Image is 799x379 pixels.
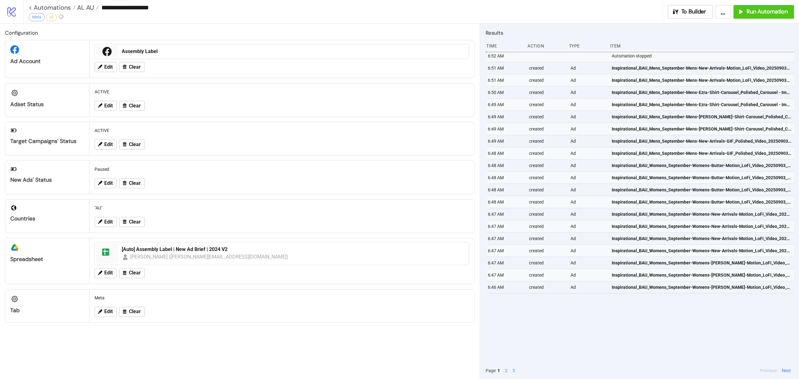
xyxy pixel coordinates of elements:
[612,150,791,157] span: Inspirational_BAU_Mens_September-Mens-New-Arrivals-GIF_Polished_Video_20250903_AU
[487,269,524,281] div: 6:47 AM
[570,111,607,123] div: Ad
[612,257,791,269] a: Inspirational_BAU_Womens_September-Womens-[PERSON_NAME]-Motion_LoFi_Video_20250903_AU
[29,4,76,11] a: < Automations
[611,50,796,62] div: Automation stopped
[119,140,145,150] button: Clear
[668,5,713,19] button: To Builder
[528,184,565,196] div: created
[511,367,517,374] button: 3
[10,215,84,222] div: Countries
[612,162,791,169] span: Inspirational_BAU_Womens_September-Womens-Butter-Motion_LoFi_Video_20250903_AU
[92,86,472,98] div: ACTIVE
[95,62,117,72] button: Edit
[487,62,524,74] div: 6:51 AM
[95,268,117,278] button: Edit
[610,40,794,52] div: Item
[104,219,113,225] span: Edit
[487,123,524,135] div: 6:49 AM
[528,74,565,86] div: created
[780,367,793,374] button: Next
[487,208,524,220] div: 6:47 AM
[95,140,117,150] button: Edit
[612,77,791,84] span: Inspirational_BAU_Mens_September-Mens-New-Arrivals-Motion_LoFi_Video_20250903_AU
[612,220,791,232] a: Inspirational_BAU_Womens_September-Womens-New-Arrivals-Motion_LoFi_Video_20250903_AU
[527,40,564,52] div: Action
[612,235,791,242] span: Inspirational_BAU_Womens_September-Womens-New-Arrivals-Motion_LoFi_Video_20250903_AU
[487,50,524,62] div: 6:52 AM
[129,103,141,109] span: Clear
[612,186,791,193] span: Inspirational_BAU_Womens_September-Womens-Butter-Motion_LoFi_Video_20250903_AU
[570,147,607,159] div: Ad
[612,65,791,71] span: Inspirational_BAU_Mens_September-Mens-New-Arrivals-Motion_LoFi_Video_20250903_AU
[612,135,791,147] a: Inspirational_BAU_Mens_September-Mens-New-Arrivals-GIF_Polished_Video_20250903_AU
[612,74,791,86] a: Inspirational_BAU_Mens_September-Mens-New-Arrivals-Motion_LoFi_Video_20250903_AU
[528,196,565,208] div: created
[612,89,791,96] span: Inspirational_BAU_Mens_September-Mens-Ezra-Shirt-Carousel_Polished_Carousel - Image_20250903_AU
[612,172,791,184] a: Inspirational_BAU_Womens_September-Womens-Butter-Motion_LoFi_Video_20250903_AU
[10,176,84,184] div: New Ads' Status
[487,86,524,98] div: 6:50 AM
[104,64,113,70] span: Edit
[10,138,84,145] div: Target Campaigns' Status
[528,123,565,135] div: created
[487,257,524,269] div: 6:47 AM
[570,208,607,220] div: Ad
[487,111,524,123] div: 6:49 AM
[486,367,496,374] span: Page
[528,245,565,257] div: created
[76,4,99,11] a: AL AU
[10,101,84,108] div: Adset Status
[487,184,524,196] div: 6:48 AM
[758,367,779,374] button: Previous
[122,246,465,253] div: [Auto] Assembly Label | New Ad Brief | 2024 V2
[612,138,791,145] span: Inspirational_BAU_Mens_September-Mens-New-Arrivals-GIF_Polished_Video_20250903_AU
[570,220,607,232] div: Ad
[570,86,607,98] div: Ad
[612,147,791,159] a: Inspirational_BAU_Mens_September-Mens-New-Arrivals-GIF_Polished_Video_20250903_AU
[612,281,791,293] a: Inspirational_BAU_Womens_September-Womens-[PERSON_NAME]-Motion_LoFi_Video_20250903_AU
[487,245,524,257] div: 6:47 AM
[487,220,524,232] div: 6:47 AM
[612,199,791,205] span: Inspirational_BAU_Womens_September-Womens-Butter-Motion_LoFi_Video_20250903_AU
[570,123,607,135] div: Ad
[119,101,145,111] button: Clear
[570,184,607,196] div: Ad
[10,256,84,263] div: Spreadsheet
[486,29,794,37] h2: Results
[487,99,524,111] div: 6:49 AM
[747,8,788,15] span: Run Automation
[612,269,791,281] a: Inspirational_BAU_Womens_September-Womens-[PERSON_NAME]-Motion_LoFi_Video_20250903_AU
[570,281,607,293] div: Ad
[503,367,509,374] button: 2
[528,257,565,269] div: created
[612,184,791,196] a: Inspirational_BAU_Womens_September-Womens-Butter-Motion_LoFi_Video_20250903_AU
[119,217,145,227] button: Clear
[487,135,524,147] div: 6:49 AM
[129,142,141,147] span: Clear
[10,58,84,65] div: Ad Account
[487,160,524,171] div: 6:48 AM
[528,233,565,244] div: created
[612,223,791,230] span: Inspirational_BAU_Womens_September-Womens-New-Arrivals-Motion_LoFi_Video_20250903_AU
[528,86,565,98] div: created
[487,281,524,293] div: 6:46 AM
[733,5,794,19] button: Run Automation
[487,233,524,244] div: 6:47 AM
[129,270,141,276] span: Clear
[487,172,524,184] div: 6:48 AM
[570,62,607,74] div: Ad
[612,247,791,254] span: Inspirational_BAU_Womens_September-Womens-New-Arrivals-Motion_LoFi_Video_20250903_AU
[612,160,791,171] a: Inspirational_BAU_Womens_September-Womens-Butter-Motion_LoFi_Video_20250903_AU
[528,172,565,184] div: created
[92,202,472,214] div: "AU"
[528,208,565,220] div: created
[528,160,565,171] div: created
[612,113,791,120] span: Inspirational_BAU_Mens_September-Mens-[PERSON_NAME]-Shirt-Carousel_Polished_Carousel - Image_2025...
[528,281,565,293] div: created
[612,208,791,220] a: Inspirational_BAU_Womens_September-Womens-New-Arrivals-Motion_LoFi_Video_20250903_AU
[528,99,565,111] div: created
[568,40,605,52] div: Type
[130,253,289,261] div: [PERSON_NAME] ([PERSON_NAME][EMAIL_ADDRESS][DOMAIN_NAME])
[570,257,607,269] div: Ad
[612,111,791,123] a: Inspirational_BAU_Mens_September-Mens-[PERSON_NAME]-Shirt-Carousel_Polished_Carousel - Image_2025...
